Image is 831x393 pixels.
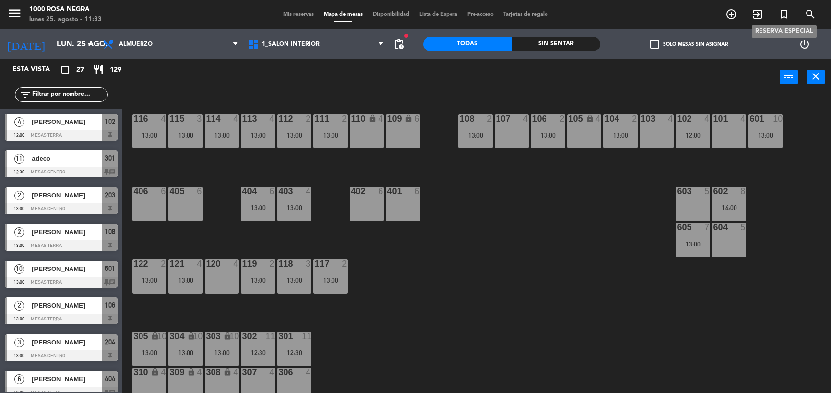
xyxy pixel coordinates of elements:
div: 403 [278,187,279,196]
div: 115 [169,114,170,123]
div: 6 [414,114,420,123]
i: lock [223,368,232,376]
span: 404 [105,373,115,385]
span: [PERSON_NAME] [32,300,102,311]
div: 104 [604,114,605,123]
i: restaurant [93,64,104,75]
div: 4 [161,114,166,123]
span: [PERSON_NAME] [32,190,102,200]
div: 4 [197,259,203,268]
span: Lista de Espera [414,12,462,17]
div: 3 [197,114,203,123]
div: 4 [233,114,239,123]
div: 6 [378,187,384,196]
input: Filtrar por nombre... [31,89,107,100]
div: 10 [193,332,203,341]
div: 116 [133,114,134,123]
div: Reserva especial [752,25,817,38]
i: lock [223,332,232,340]
i: exit_to_app [752,8,763,20]
div: 4 [197,368,203,377]
span: adeco [32,153,102,164]
div: 405 [169,187,170,196]
i: menu [7,6,22,21]
div: 12:30 [277,349,311,356]
span: 6 [14,374,24,384]
div: 4 [269,114,275,123]
i: turned_in_not [778,8,790,20]
div: 2 [269,259,275,268]
div: Esta vista [5,64,71,75]
span: Disponibilidad [368,12,414,17]
div: 2 [487,114,493,123]
div: 6 [161,187,166,196]
span: 301 [105,152,115,164]
div: 13:00 [531,132,565,139]
div: 5 [740,223,746,232]
i: lock [187,368,195,376]
div: 13:00 [277,132,311,139]
span: 2 [14,191,24,200]
span: [PERSON_NAME] [32,117,102,127]
label: Solo mesas sin asignar [650,40,728,49]
div: 13:00 [132,349,166,356]
i: lock [404,114,413,123]
span: fiber_manual_record [404,33,409,39]
i: search [805,8,816,20]
span: [PERSON_NAME] [32,227,102,237]
span: [PERSON_NAME] [32,264,102,274]
span: [PERSON_NAME] [32,337,102,347]
span: 203 [105,189,115,201]
div: 4 [523,114,529,123]
div: 4 [668,114,674,123]
i: add_circle_outline [725,8,737,20]
div: 10 [157,332,166,341]
button: menu [7,6,22,24]
span: Mis reservas [278,12,319,17]
div: 121 [169,259,170,268]
i: close [810,71,822,82]
div: 406 [133,187,134,196]
div: 3 [306,259,311,268]
div: 12:00 [676,132,710,139]
div: 13:00 [132,132,166,139]
span: [PERSON_NAME] [32,374,102,384]
div: 118 [278,259,279,268]
div: 108 [459,114,460,123]
div: 4 [306,368,311,377]
div: 13:00 [241,132,275,139]
div: 13:00 [313,277,348,284]
div: 13:00 [458,132,493,139]
div: 306 [278,368,279,377]
i: lock [586,114,594,123]
span: pending_actions [393,38,404,50]
i: crop_square [59,64,71,75]
i: arrow_drop_down [84,38,95,50]
div: 13:00 [603,132,638,139]
div: 13:00 [205,132,239,139]
div: 1000 Rosa Negra [29,5,102,15]
div: 10 [773,114,783,123]
div: 4 [595,114,601,123]
div: 6 [197,187,203,196]
span: 129 [110,64,121,75]
span: 27 [76,64,84,75]
div: 2 [632,114,638,123]
div: 12:30 [241,349,275,356]
div: 4 [378,114,384,123]
span: 2 [14,227,24,237]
